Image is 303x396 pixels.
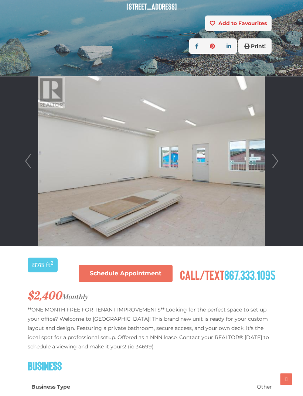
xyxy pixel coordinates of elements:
[28,305,276,352] p: **ONE MONTH FREE FOR TENANT IMPROVEMENTS** Looking for the perfect space to set up your office? W...
[51,260,53,266] sup: 2
[62,292,88,301] small: Monthly
[28,289,276,302] h2: $2,400
[270,76,281,246] a: Next
[31,383,70,390] strong: Business Type
[224,267,276,282] a: 867.333.1095
[28,359,276,372] h3: Business
[251,43,266,49] strong: Print!
[238,38,272,54] button: Print!
[90,271,161,276] span: Schedule Appointment
[218,20,267,27] strong: Add to Favourites
[28,258,58,272] span: 878 ft
[126,1,177,11] small: [STREET_ADDRESS]
[23,76,34,246] a: Prev
[38,76,265,246] img: 307-105 Titanium Way, Whitehorse, Yukon Y1A 0E7 - Photo 3 - 16265
[205,16,272,31] button: Add to Favourites
[180,267,276,282] span: Call/Text
[79,265,173,282] a: Schedule Appointment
